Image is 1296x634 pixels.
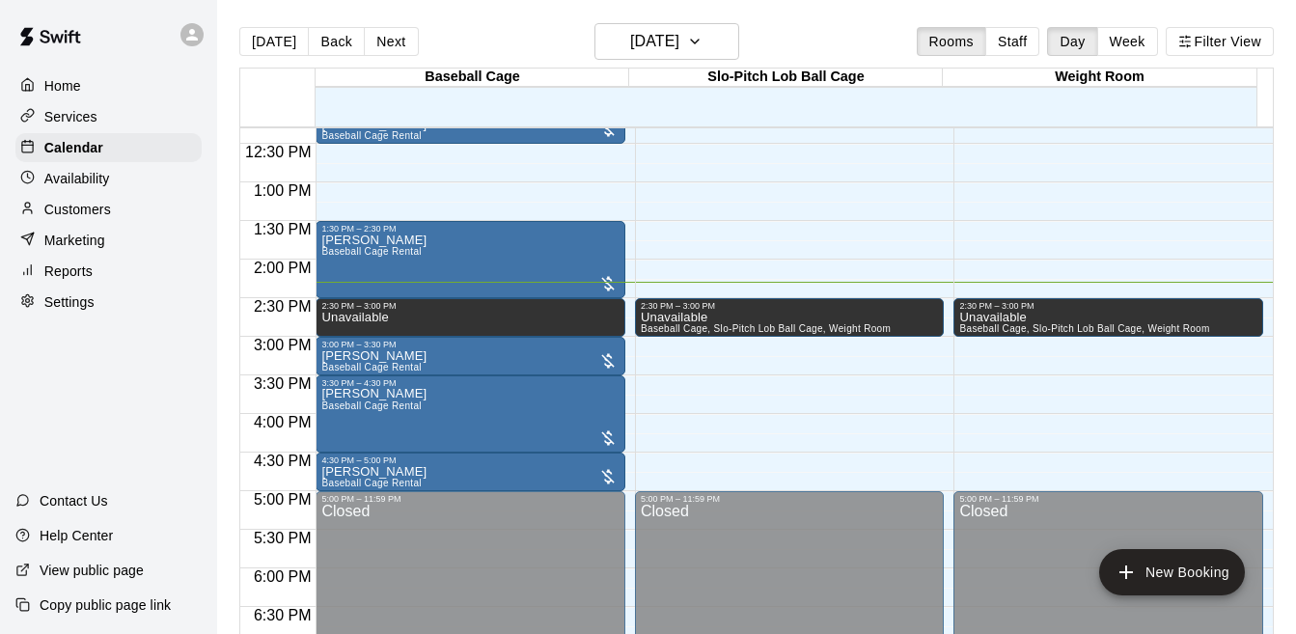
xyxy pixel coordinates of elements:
[943,69,1256,87] div: Weight Room
[15,226,202,255] a: Marketing
[1097,27,1158,56] button: Week
[321,494,620,504] div: 5:00 PM – 11:59 PM
[239,27,309,56] button: [DATE]
[321,378,620,388] div: 3:30 PM – 4:30 PM
[249,221,317,237] span: 1:30 PM
[40,561,144,580] p: View public page
[15,257,202,286] a: Reports
[321,362,421,372] span: Baseball Cage Rental
[953,298,1263,337] div: 2:30 PM – 3:00 PM: Unavailable
[321,130,421,141] span: Baseball Cage Rental
[1099,549,1245,595] button: add
[321,455,620,465] div: 4:30 PM – 5:00 PM
[316,375,625,453] div: 3:30 PM – 4:30 PM: Ben Dyck
[1166,27,1274,56] button: Filter View
[321,400,421,411] span: Baseball Cage Rental
[316,337,625,375] div: 3:00 PM – 3:30 PM: JOHN KLASSEN
[629,69,943,87] div: Slo-Pitch Lob Ball Cage
[321,246,421,257] span: Baseball Cage Rental
[15,133,202,162] a: Calendar
[15,71,202,100] a: Home
[321,224,620,234] div: 1:30 PM – 2:30 PM
[249,491,317,508] span: 5:00 PM
[15,164,202,193] a: Availability
[44,107,97,126] p: Services
[44,200,111,219] p: Customers
[594,23,739,60] button: [DATE]
[249,568,317,585] span: 6:00 PM
[15,195,202,224] a: Customers
[316,221,625,298] div: 1:30 PM – 2:30 PM: Jesse Willis
[959,301,1257,311] div: 2:30 PM – 3:00 PM
[959,494,1257,504] div: 5:00 PM – 11:59 PM
[40,491,108,510] p: Contact Us
[249,260,317,276] span: 2:00 PM
[321,301,620,311] div: 2:30 PM – 3:00 PM
[641,494,939,504] div: 5:00 PM – 11:59 PM
[40,595,171,615] p: Copy public page link
[249,453,317,469] span: 4:30 PM
[44,262,93,281] p: Reports
[249,375,317,392] span: 3:30 PM
[630,28,679,55] h6: [DATE]
[15,288,202,317] a: Settings
[917,27,986,56] button: Rooms
[249,298,317,315] span: 2:30 PM
[635,298,945,337] div: 2:30 PM – 3:00 PM: Unavailable
[249,182,317,199] span: 1:00 PM
[44,231,105,250] p: Marketing
[44,292,95,312] p: Settings
[316,298,625,337] div: 2:30 PM – 3:00 PM: Unavailable
[959,323,1209,334] span: Baseball Cage, Slo-Pitch Lob Ball Cage, Weight Room
[249,607,317,623] span: 6:30 PM
[316,453,625,491] div: 4:30 PM – 5:00 PM: JOHN KLASSEN
[1047,27,1097,56] button: Day
[364,27,418,56] button: Next
[15,102,202,131] a: Services
[641,323,891,334] span: Baseball Cage, Slo-Pitch Lob Ball Cage, Weight Room
[44,169,110,188] p: Availability
[44,138,103,157] p: Calendar
[316,69,629,87] div: Baseball Cage
[249,414,317,430] span: 4:00 PM
[641,301,939,311] div: 2:30 PM – 3:00 PM
[985,27,1040,56] button: Staff
[308,27,365,56] button: Back
[44,76,81,96] p: Home
[321,478,421,488] span: Baseball Cage Rental
[40,526,113,545] p: Help Center
[249,337,317,353] span: 3:00 PM
[321,340,620,349] div: 3:00 PM – 3:30 PM
[249,530,317,546] span: 5:30 PM
[240,144,316,160] span: 12:30 PM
